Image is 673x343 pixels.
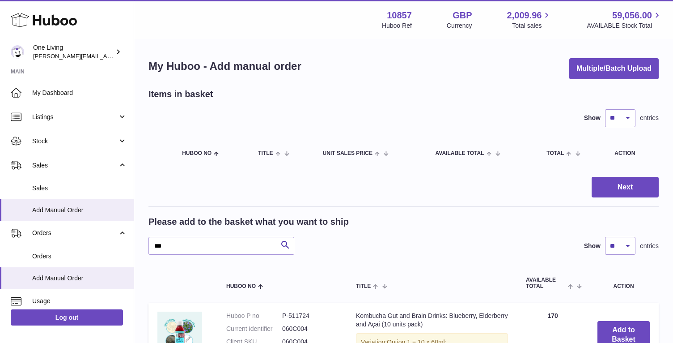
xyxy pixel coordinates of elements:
[587,9,662,30] a: 59,056.00 AVAILABLE Stock Total
[584,114,601,122] label: Show
[148,216,349,228] h2: Please add to the basket what you want to ship
[640,242,659,250] span: entries
[11,45,24,59] img: Jessica@oneliving.com
[526,277,566,289] span: AVAILABLE Total
[33,52,179,60] span: [PERSON_NAME][EMAIL_ADDRESS][DOMAIN_NAME]
[226,325,282,333] dt: Current identifier
[226,312,282,320] dt: Huboo P no
[387,9,412,21] strong: 10857
[447,21,472,30] div: Currency
[226,283,256,289] span: Huboo no
[356,283,371,289] span: Title
[32,297,127,305] span: Usage
[640,114,659,122] span: entries
[436,150,484,156] span: AVAILABLE Total
[32,184,127,193] span: Sales
[512,21,552,30] span: Total sales
[453,9,472,21] strong: GBP
[32,113,118,121] span: Listings
[32,252,127,261] span: Orders
[584,242,601,250] label: Show
[592,177,659,198] button: Next
[32,161,118,170] span: Sales
[32,206,127,214] span: Add Manual Order
[614,150,650,156] div: Action
[382,21,412,30] div: Huboo Ref
[32,89,127,97] span: My Dashboard
[32,137,118,146] span: Stock
[282,325,338,333] dd: 060C004
[282,312,338,320] dd: P-511724
[148,88,213,100] h2: Items in basket
[323,150,372,156] span: Unit Sales Price
[612,9,652,21] span: 59,056.00
[32,229,118,237] span: Orders
[546,150,564,156] span: Total
[182,150,212,156] span: Huboo no
[507,9,542,21] span: 2,009.96
[148,59,301,73] h1: My Huboo - Add manual order
[588,268,659,298] th: Action
[569,58,659,79] button: Multiple/Batch Upload
[507,9,552,30] a: 2,009.96 Total sales
[258,150,273,156] span: Title
[11,309,123,326] a: Log out
[587,21,662,30] span: AVAILABLE Stock Total
[33,43,114,60] div: One Living
[32,274,127,283] span: Add Manual Order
